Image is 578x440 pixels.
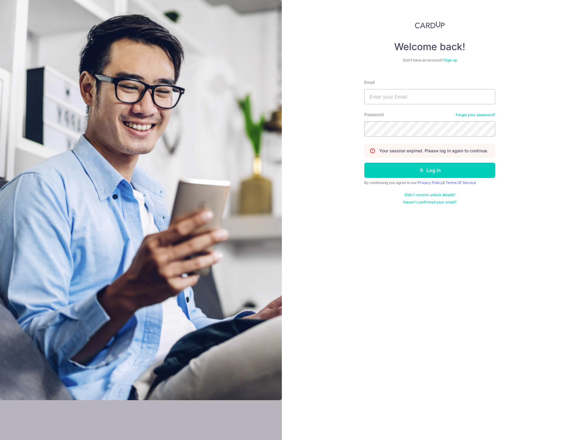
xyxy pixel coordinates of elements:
a: Haven't confirmed your email? [403,200,457,205]
input: Enter your Email [364,89,495,104]
div: Don’t have an account? [364,58,495,63]
a: Forgot your password? [456,113,495,117]
label: Email [364,79,375,85]
a: Didn't receive unlock details? [405,192,455,197]
img: CardUp Logo [415,21,445,29]
a: Sign up [444,58,457,62]
a: Terms Of Service [446,180,476,185]
h4: Welcome back! [364,41,495,53]
label: Password [364,112,384,118]
a: Privacy Policy [418,180,443,185]
div: By continuing you agree to our & [364,180,495,185]
button: Log in [364,163,495,178]
p: Your session expired. Please log in again to continue. [379,148,488,154]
